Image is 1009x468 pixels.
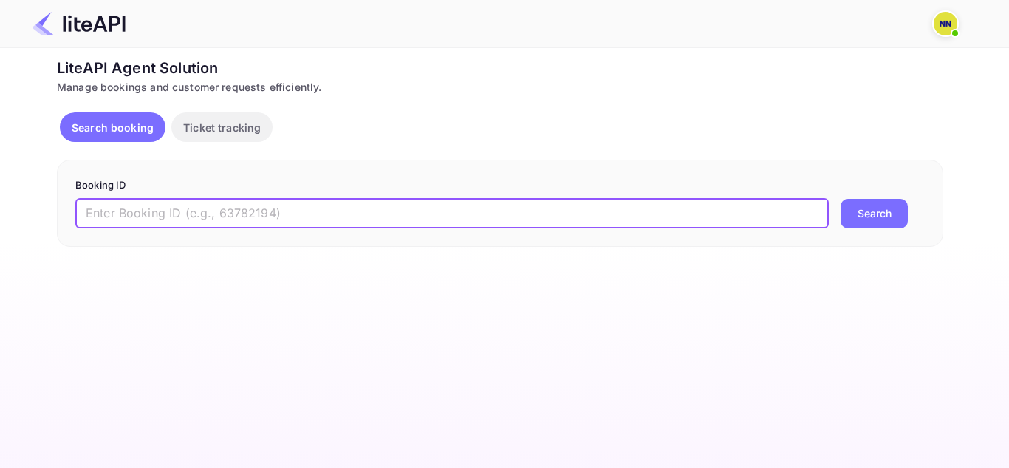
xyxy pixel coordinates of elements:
[75,178,925,193] p: Booking ID
[934,12,957,35] img: N/A N/A
[183,120,261,135] p: Ticket tracking
[75,199,829,228] input: Enter Booking ID (e.g., 63782194)
[72,120,154,135] p: Search booking
[57,79,943,95] div: Manage bookings and customer requests efficiently.
[841,199,908,228] button: Search
[57,57,943,79] div: LiteAPI Agent Solution
[33,12,126,35] img: LiteAPI Logo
